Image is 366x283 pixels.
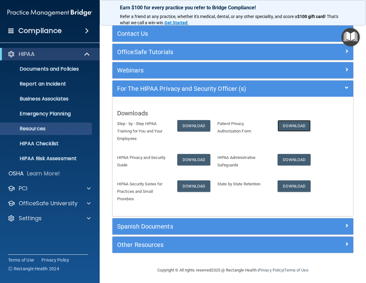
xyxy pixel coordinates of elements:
[117,223,288,230] h5: Spanish Documents
[4,155,89,162] p: HIPAA Risk Assessment
[117,154,168,169] p: HIPAA Privacy and Security Guide
[27,170,60,177] p: Learn More!
[120,5,346,11] p: Earn $100 for every practice you refer to Bridge Compliance!
[7,185,91,192] a: PCI
[120,14,339,25] span: ! That's what we call a win-win.
[117,180,168,203] p: HIPAA Security Series for Practices and Small Providers
[117,241,288,248] h5: Other Resources
[18,26,62,35] h4: Compliance
[19,185,27,192] p: PCI
[177,180,210,192] a: Download
[7,7,92,19] img: PMB logo
[4,96,89,102] p: Business Associates
[117,85,288,92] h5: For The HIPAA Privacy and Security Officer (s)
[177,154,210,165] a: Download
[117,30,288,37] h5: Contact Us
[4,126,89,132] p: Resources
[177,120,210,132] a: Download
[19,215,42,222] p: Settings
[117,49,288,55] h5: OfficeSafe Tutorials
[4,141,89,147] p: HIPAA Checklist
[19,50,35,58] p: HIPAA
[117,110,349,117] h5: Downloads
[117,29,349,39] a: Contact Us
[7,200,91,207] a: OfficeSafe University
[117,84,349,94] a: For The HIPAA Privacy and Security Officer (s)
[217,154,268,169] p: HIPAA Administrative Safeguards
[4,66,89,72] p: Documents and Policies
[120,14,297,19] span: Refer a friend at any practice, whether it's medical, dental, or any other speciality, and score a
[117,221,349,231] a: Spanish Documents
[7,50,90,58] a: HIPAA
[117,67,288,74] h5: Webinars
[7,215,91,222] a: Settings
[278,154,311,165] a: Download
[8,170,24,177] p: OSHA
[41,257,69,263] a: Privacy Policy
[217,120,268,135] p: Patient Privacy Authorization Form
[284,268,308,272] a: Terms of Use
[117,120,168,142] p: Step - by - Step HIPAA Training for You and Your Employees
[19,200,78,207] p: OfficeSafe University
[8,257,34,263] a: Terms of Use
[4,81,89,87] p: Report an Incident
[119,260,347,280] div: Copyright © All rights reserved 2025 @ Rectangle Health | |
[259,268,283,272] a: Privacy Policy
[117,240,349,250] a: Other Resources
[217,180,268,188] p: State by State Retention
[117,47,349,57] a: OfficeSafe Tutorials
[4,111,89,117] p: Emergency Planning
[278,180,311,192] a: Download
[164,20,188,25] a: Get Started
[278,120,311,132] a: Download
[117,65,349,75] a: Webinars
[297,14,325,19] strong: $100 gift card
[8,266,59,272] span: Ⓒ Rectangle Health 2024
[341,28,360,46] button: Open Resource Center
